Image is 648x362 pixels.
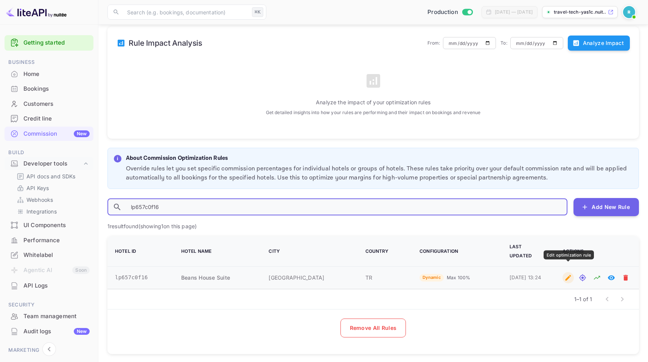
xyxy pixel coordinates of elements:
[5,97,93,111] a: Customers
[420,274,444,281] span: Dynamic
[23,327,90,336] div: Audit logs
[172,236,260,267] th: Hotel Name
[340,319,406,337] button: Remove All Rules
[23,312,90,321] div: Team management
[5,309,93,323] a: Team management
[17,196,87,204] a: Webhooks
[23,251,90,260] div: Whitelabel
[26,207,57,215] p: Integrations
[568,36,630,51] button: Analyze Impact
[126,154,632,163] p: About Commission Optimization Rules
[427,8,458,17] span: Production
[5,35,93,51] div: Getting started
[26,172,76,180] p: API docs and SDKs
[420,274,491,282] div: Variable markup based on floor, threshold, and ceiling values
[500,266,553,289] td: [DATE] 13:24
[623,6,635,18] img: Revolut
[554,9,606,15] p: travel-tech-yas1c.nuit...
[23,39,90,47] a: Getting started
[591,272,603,283] button: Analyze hotel markup performance
[14,183,90,193] div: API Keys
[544,250,594,260] div: Edit optimization rule
[74,328,90,335] div: New
[23,236,90,245] div: Performance
[172,266,260,289] td: Beans House Suite
[553,236,639,267] th: Actions
[5,127,93,141] a: CommissionNew
[5,97,93,111] div: Customers
[5,278,93,292] a: API Logs
[5,218,93,232] a: UI Components
[23,282,90,290] div: API Logs
[126,164,632,183] p: Override rules let you set specific commission percentages for individual hotels or groups of hot...
[123,5,249,20] input: Search (e.g. bookings, documentation)
[356,236,411,267] th: Country
[17,184,87,192] a: API Keys
[410,236,500,267] th: Configuration
[563,272,574,283] button: Edit optimization rule
[23,159,82,168] div: Developer tools
[6,6,67,18] img: LiteAPI logo
[5,346,93,354] span: Marketing
[5,82,93,96] a: Bookings
[23,221,90,230] div: UI Components
[17,172,87,180] a: API docs and SDKs
[424,8,476,17] div: Switch to Sandbox mode
[577,272,588,283] button: Test rates for this hotel
[356,266,411,289] td: TR
[5,301,93,309] span: Security
[574,295,592,303] p: 1–1 of 1
[5,248,93,263] div: Whitelabel
[447,274,470,281] p: Max 100%
[26,196,53,204] p: Webhooks
[23,114,90,123] div: Credit line
[620,272,631,283] button: Mark for deletion
[23,85,90,93] div: Bookings
[606,272,617,283] button: View in Whitelabel
[500,40,507,46] p: To:
[14,171,90,182] div: API docs and SDKs
[260,266,356,289] td: [GEOGRAPHIC_DATA]
[5,324,93,338] a: Audit logsNew
[117,155,118,162] p: i
[427,40,440,46] p: From:
[5,309,93,324] div: Team management
[129,39,202,48] h6: Rule Impact Analysis
[14,206,90,217] div: Integrations
[5,111,93,125] a: Credit line
[252,7,263,17] div: ⌘K
[107,222,639,230] p: 1 result found
[5,67,93,82] div: Home
[124,109,622,116] p: Get detailed insights into how your rules are performing and their impact on bookings and revenue
[107,266,172,289] td: lp657c0f16
[5,67,93,81] a: Home
[5,218,93,233] div: UI Components
[42,342,56,356] button: Collapse navigation
[5,233,93,248] div: Performance
[495,9,533,15] div: [DATE] — [DATE]
[5,324,93,339] div: Audit logsNew
[5,157,93,170] div: Developer tools
[5,58,93,67] span: Business
[500,236,553,267] th: Last Updated
[14,194,90,205] div: Webhooks
[573,198,639,216] button: Add New Rule
[124,98,622,106] p: Analyze the impact of your optimization rules
[74,130,90,137] div: New
[260,236,356,267] th: City
[23,100,90,108] div: Customers
[5,248,93,262] a: Whitelabel
[23,70,90,79] div: Home
[138,223,197,229] span: (showing 1 on this page)
[5,149,93,157] span: Build
[107,236,172,267] th: Hotel ID
[23,130,90,138] div: Commission
[17,207,87,215] a: Integrations
[26,184,49,192] p: API Keys
[5,233,93,247] a: Performance
[125,199,567,215] input: Search by hotel ID, hotel name, city, or date...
